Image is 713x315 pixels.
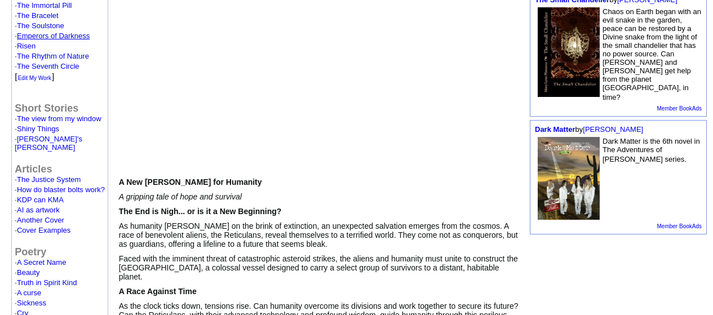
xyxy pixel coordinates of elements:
[17,226,70,234] a: Cover Examples
[119,207,282,216] span: The End is Nigh... or is it a New Beginning?
[535,125,643,134] font: by
[583,125,643,134] a: [PERSON_NAME]
[17,258,66,267] a: A Secret Name
[15,62,79,70] font: ·
[15,1,72,10] font: ·
[17,175,81,184] a: The Justice System
[15,135,82,152] font: ·
[15,135,82,152] a: [PERSON_NAME]'s [PERSON_NAME]
[17,62,79,70] a: The Seventh Circle
[17,278,77,287] a: Truth in Spirit Kind
[119,178,262,187] span: A New [PERSON_NAME] for Humanity
[17,289,41,297] a: A curse
[15,32,90,40] font: ·
[15,216,64,224] font: ·
[119,221,518,249] span: As humanity [PERSON_NAME] on the brink of extinction, an unexpected salvation emerges from the co...
[17,114,101,123] a: The view from my window
[15,226,70,234] font: ·
[15,289,41,297] font: ·
[15,299,46,307] font: ·
[15,246,46,258] b: Poetry
[15,103,78,114] b: Short Stories
[538,7,600,97] img: 74705.jpg
[15,258,66,267] font: ·
[15,21,64,30] font: ·
[17,11,59,20] a: The Bracelet
[17,42,36,50] a: Risen
[15,185,105,194] font: ·
[17,196,64,204] a: KDP can KMA
[18,72,51,82] a: Edit My Work
[603,7,701,101] font: Chaos on Earth began with an evil snake in the garden, peace can be restored by a Divine snake fr...
[603,137,700,163] font: Dark Matter is the 6th novel in The Adventures of [PERSON_NAME] series.
[119,192,242,201] span: A gripping tale of hope and survival
[17,206,60,214] a: AI as artwork
[17,185,105,194] a: How do blaster bolts work?
[15,125,59,133] font: ·
[17,52,89,60] a: The Rhythm of Nature
[17,32,90,40] a: Emperors of Darkness
[15,11,58,20] font: ·
[15,163,52,175] b: Articles
[15,114,101,123] font: ·
[535,125,575,134] a: Dark Matter
[15,52,89,60] font: ·
[17,1,72,10] a: The Immortal Pill
[119,254,518,281] span: Faced with the imminent threat of catastrophic asteroid strikes, the aliens and humanity must uni...
[119,287,197,296] span: A Race Against Time
[17,21,64,30] a: The Soulstone
[15,278,77,287] font: ·
[15,268,39,277] font: ·
[15,42,36,50] font: ·
[17,216,64,224] a: Another Cover
[657,223,702,229] a: Member BookAds
[18,75,51,81] font: Edit My Work
[15,206,59,214] font: ·
[657,105,702,112] a: Member BookAds
[15,175,81,184] font: ·
[17,125,59,133] a: Shiny Things
[17,299,46,307] a: Sickness
[538,137,600,220] img: 12479.JPG
[17,268,39,277] a: Beauty
[15,196,63,204] font: ·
